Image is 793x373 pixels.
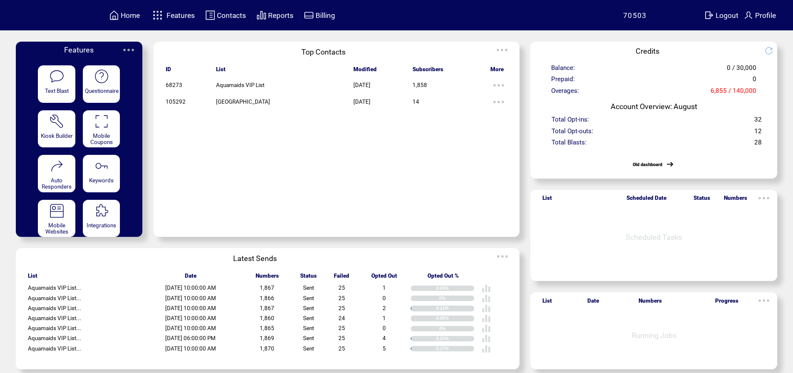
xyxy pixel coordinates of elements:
[482,314,491,323] img: poll%20-%20white.svg
[623,11,647,20] span: 70503
[49,114,65,129] img: tool%201.svg
[83,155,120,192] a: Keywords
[436,286,474,291] div: 0.05%
[494,248,511,265] img: ellypsis.svg
[49,203,65,219] img: mobile-websites.svg
[716,11,738,20] span: Logout
[83,110,120,148] a: Mobile Coupons
[94,158,109,174] img: keywords.svg
[551,87,579,99] span: Overages:
[185,273,196,283] span: Date
[552,127,593,139] span: Total Opt-outs:
[413,82,427,88] span: 1,858
[494,42,510,58] img: ellypsis.svg
[383,346,386,352] span: 5
[754,139,762,151] span: 28
[304,10,314,20] img: creidtcard.svg
[303,335,314,341] span: Sent
[754,116,762,128] span: 32
[727,64,756,76] span: 0 / 30,000
[482,304,491,313] img: poll%20-%20white.svg
[165,315,216,321] span: [DATE] 10:00:00 AM
[94,203,109,219] img: integrations.svg
[28,346,81,352] span: Aquamaids VIP List...
[587,298,599,308] span: Date
[64,45,94,54] span: Features
[303,315,314,321] span: Sent
[765,47,781,55] img: refresh.png
[383,285,386,291] span: 1
[167,11,195,20] span: Features
[42,177,72,190] span: Auto Responders
[216,99,270,105] span: [GEOGRAPHIC_DATA]
[626,195,666,206] span: Scheduled Date
[715,298,738,308] span: Progress
[490,66,504,77] span: More
[711,87,756,99] span: 6,855 / 140,000
[255,9,295,22] a: Reports
[268,11,293,20] span: Reports
[49,69,65,84] img: text-blast.svg
[552,139,587,151] span: Total Blasts:
[205,10,215,20] img: contacts.svg
[383,325,386,331] span: 0
[256,273,279,283] span: Numbers
[303,295,314,301] span: Sent
[436,336,474,341] div: 0.21%
[260,325,274,331] span: 1,865
[217,11,246,20] span: Contacts
[482,294,491,303] img: poll%20-%20white.svg
[338,295,345,301] span: 25
[413,66,443,77] span: Subscribers
[28,315,81,321] span: Aquamaids VIP List...
[121,11,140,20] span: Home
[165,305,216,311] span: [DATE] 10:00:00 AM
[149,7,196,23] a: Features
[87,222,116,229] span: Integrations
[165,346,216,352] span: [DATE] 10:00:00 AM
[636,47,659,55] span: Credits
[542,195,552,206] span: List
[482,324,491,333] img: poll%20-%20white.svg
[89,177,114,184] span: Keywords
[428,273,459,283] span: Opted Out %
[28,285,81,291] span: Aquamaids VIP List...
[120,42,137,58] img: ellypsis.svg
[611,102,697,111] span: Account Overview: August
[303,9,336,22] a: Billing
[353,99,370,105] span: [DATE]
[166,99,186,105] span: 105292
[303,325,314,331] span: Sent
[204,9,247,22] a: Contacts
[165,325,216,331] span: [DATE] 10:00:00 AM
[743,10,753,20] img: profile.svg
[383,335,386,341] span: 4
[413,99,419,105] span: 14
[439,296,474,301] div: 0%
[166,82,182,88] span: 68273
[338,325,345,331] span: 25
[316,11,335,20] span: Billing
[260,295,274,301] span: 1,866
[28,305,81,311] span: Aquamaids VIP List...
[28,325,81,331] span: Aquamaids VIP List...
[338,305,345,311] span: 25
[724,195,747,206] span: Numbers
[165,295,216,301] span: [DATE] 10:00:00 AM
[233,254,277,263] span: Latest Sends
[94,114,109,129] img: coupons.svg
[38,110,75,148] a: Kiosk Builder
[28,273,37,283] span: List
[216,66,226,77] span: List
[436,346,474,351] div: 0.27%
[353,82,370,88] span: [DATE]
[482,284,491,293] img: poll%20-%20white.svg
[303,346,314,352] span: Sent
[490,77,507,94] img: ellypsis.svg
[94,69,109,84] img: questionnaire.svg
[28,335,81,341] span: Aquamaids VIP List...
[482,334,491,343] img: poll%20-%20white.svg
[38,200,75,237] a: Mobile Websites
[338,335,345,341] span: 25
[338,315,345,321] span: 24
